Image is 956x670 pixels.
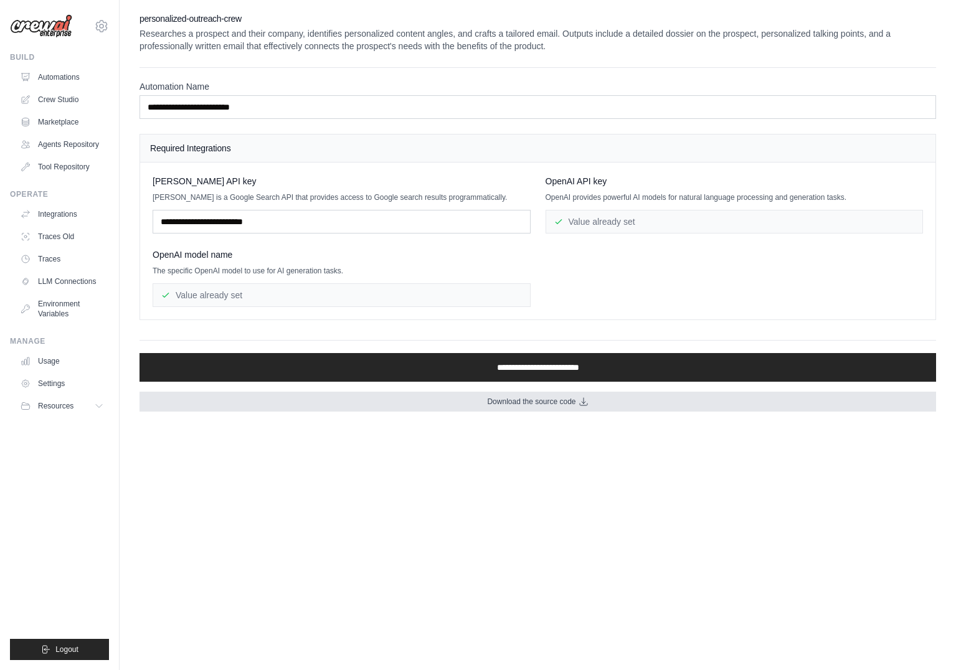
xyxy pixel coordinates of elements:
[153,266,531,276] p: The specific OpenAI model to use for AI generation tasks.
[140,12,936,25] h2: personalized-outreach-crew
[10,639,109,660] button: Logout
[15,249,109,269] a: Traces
[150,142,925,154] h4: Required Integrations
[153,175,257,187] span: [PERSON_NAME] API key
[546,192,924,202] p: OpenAI provides powerful AI models for natural language processing and generation tasks.
[38,401,73,411] span: Resources
[15,374,109,394] a: Settings
[10,336,109,346] div: Manage
[15,112,109,132] a: Marketplace
[10,14,72,38] img: Logo
[15,227,109,247] a: Traces Old
[10,189,109,199] div: Operate
[546,210,924,234] div: Value already set
[140,392,936,412] a: Download the source code
[15,157,109,177] a: Tool Repository
[140,80,936,93] label: Automation Name
[15,204,109,224] a: Integrations
[487,397,575,407] span: Download the source code
[153,192,531,202] p: [PERSON_NAME] is a Google Search API that provides access to Google search results programmatically.
[140,27,936,52] p: Researches a prospect and their company, identifies personalized content angles, and crafts a tai...
[153,283,531,307] div: Value already set
[153,248,232,261] span: OpenAI model name
[55,644,78,654] span: Logout
[10,52,109,62] div: Build
[15,351,109,371] a: Usage
[15,134,109,154] a: Agents Repository
[15,396,109,416] button: Resources
[15,90,109,110] a: Crew Studio
[15,271,109,291] a: LLM Connections
[15,294,109,324] a: Environment Variables
[15,67,109,87] a: Automations
[546,175,607,187] span: OpenAI API key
